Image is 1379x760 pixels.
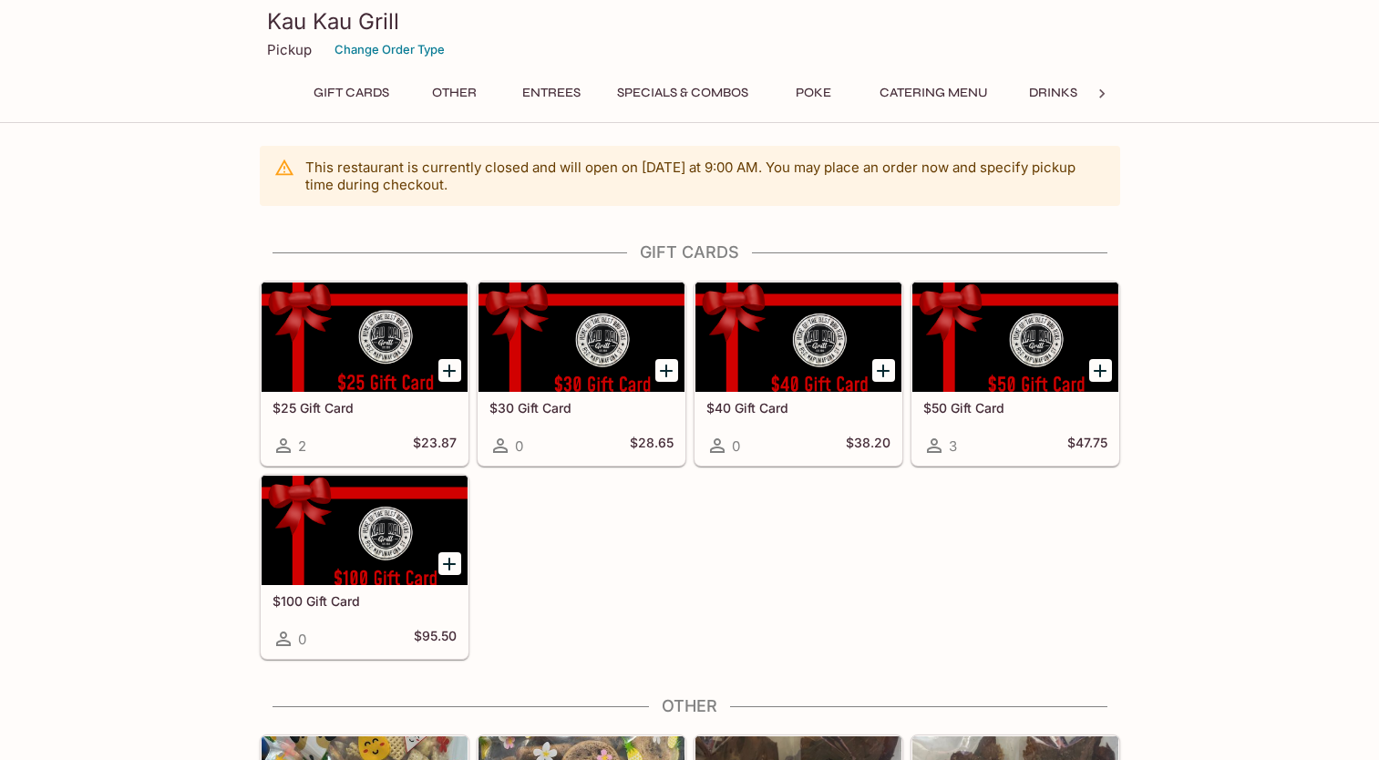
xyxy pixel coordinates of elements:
a: $50 Gift Card3$47.75 [911,282,1119,466]
span: 0 [732,437,740,455]
button: Other [414,80,496,106]
h5: $50 Gift Card [923,400,1107,416]
div: $25 Gift Card [262,282,468,392]
button: Add $50 Gift Card [1089,359,1112,382]
a: $25 Gift Card2$23.87 [261,282,468,466]
p: Pickup [267,41,312,58]
h5: $100 Gift Card [273,593,457,609]
button: Change Order Type [326,36,453,64]
button: Poke [773,80,855,106]
h5: $30 Gift Card [489,400,674,416]
button: Gift Cards [304,80,399,106]
h5: $23.87 [413,435,457,457]
h3: Kau Kau Grill [267,7,1113,36]
div: $50 Gift Card [912,282,1118,392]
span: 0 [298,631,306,648]
div: $100 Gift Card [262,476,468,585]
span: 3 [949,437,957,455]
button: Drinks [1013,80,1095,106]
a: $100 Gift Card0$95.50 [261,475,468,659]
h5: $25 Gift Card [273,400,457,416]
h5: $40 Gift Card [706,400,890,416]
button: Entrees [510,80,592,106]
button: Add $100 Gift Card [438,552,461,575]
h5: $28.65 [630,435,674,457]
span: 0 [515,437,523,455]
h5: $47.75 [1067,435,1107,457]
h4: Gift Cards [260,242,1120,262]
button: Add $25 Gift Card [438,359,461,382]
a: $30 Gift Card0$28.65 [478,282,685,466]
div: $30 Gift Card [479,282,684,392]
div: $40 Gift Card [695,282,901,392]
h5: $38.20 [846,435,890,457]
button: Add $40 Gift Card [872,359,895,382]
button: Specials & Combos [607,80,758,106]
a: $40 Gift Card0$38.20 [695,282,902,466]
h5: $95.50 [414,628,457,650]
button: Add $30 Gift Card [655,359,678,382]
h4: Other [260,696,1120,716]
span: 2 [298,437,306,455]
p: This restaurant is currently closed and will open on [DATE] at 9:00 AM . You may place an order n... [305,159,1106,193]
button: Catering Menu [870,80,998,106]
